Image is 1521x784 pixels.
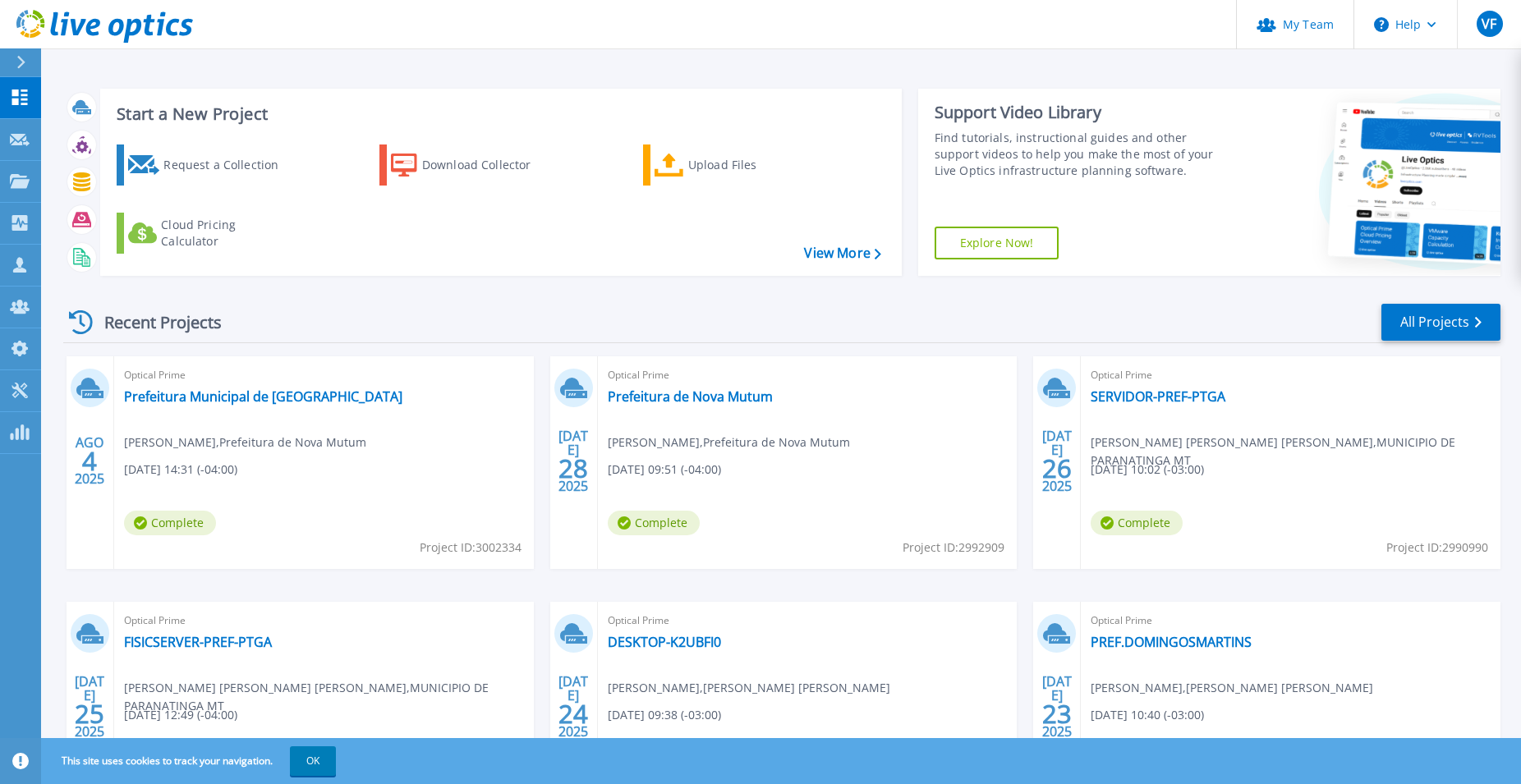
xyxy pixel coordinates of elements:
[608,634,721,650] a: DESKTOP-K2UBFI0
[1091,388,1225,405] a: SERVIDOR-PREF-PTGA
[608,706,721,724] span: [DATE] 09:38 (-03:00)
[124,388,402,405] a: Prefeitura Municipal de [GEOGRAPHIC_DATA]
[608,366,1008,384] span: Optical Prime
[1041,431,1073,491] div: [DATE] 2025
[608,388,773,405] a: Prefeitura de Nova Mutum
[45,746,336,776] span: This site uses cookies to track your navigation.
[124,706,237,724] span: [DATE] 12:49 (-04:00)
[420,539,522,557] span: Project ID: 3002334
[558,676,589,736] div: [DATE] 2025
[558,431,589,491] div: [DATE] 2025
[1386,539,1488,557] span: Project ID: 2990990
[804,245,880,261] a: View More
[688,149,820,181] div: Upload Files
[608,433,850,452] span: [PERSON_NAME] , Prefeitura de Nova Mutum
[124,433,366,452] span: [PERSON_NAME] , Prefeitura de Nova Mutum
[124,366,524,384] span: Optical Prime
[935,227,1059,259] a: Explore Now!
[608,511,700,535] span: Complete
[75,707,104,721] span: 25
[558,707,588,721] span: 24
[163,149,295,181] div: Request a Collection
[558,461,588,475] span: 28
[422,149,554,181] div: Download Collector
[1091,366,1491,384] span: Optical Prime
[608,461,721,479] span: [DATE] 09:51 (-04:00)
[1091,679,1373,697] span: [PERSON_NAME] , [PERSON_NAME] [PERSON_NAME]
[124,612,524,630] span: Optical Prime
[1042,707,1072,721] span: 23
[1042,461,1072,475] span: 26
[935,102,1231,123] div: Support Video Library
[1482,17,1496,30] span: VF
[124,679,534,715] span: [PERSON_NAME] [PERSON_NAME] [PERSON_NAME] , MUNICIPIO DE PARANATINGA MT
[608,612,1008,630] span: Optical Prime
[903,539,1004,557] span: Project ID: 2992909
[74,676,105,736] div: [DATE] 2025
[117,144,300,186] a: Request a Collection
[608,679,890,697] span: [PERSON_NAME] , [PERSON_NAME] [PERSON_NAME]
[1041,676,1073,736] div: [DATE] 2025
[63,302,244,342] div: Recent Projects
[1091,511,1183,535] span: Complete
[117,213,300,254] a: Cloud Pricing Calculator
[124,511,216,535] span: Complete
[1091,461,1204,479] span: [DATE] 10:02 (-03:00)
[1091,433,1500,470] span: [PERSON_NAME] [PERSON_NAME] [PERSON_NAME] , MUNICIPIO DE PARANATINGA MT
[124,634,272,650] a: FISICSERVER-PREF-PTGA
[161,217,292,250] div: Cloud Pricing Calculator
[1091,634,1252,650] a: PREF.DOMINGOSMARTINS
[1091,612,1491,630] span: Optical Prime
[290,746,336,776] button: OK
[82,454,97,468] span: 4
[1381,304,1500,341] a: All Projects
[117,105,880,123] h3: Start a New Project
[1091,706,1204,724] span: [DATE] 10:40 (-03:00)
[935,130,1231,179] div: Find tutorials, instructional guides and other support videos to help you make the most of your L...
[74,431,105,491] div: AGO 2025
[379,144,563,186] a: Download Collector
[124,461,237,479] span: [DATE] 14:31 (-04:00)
[643,144,826,186] a: Upload Files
